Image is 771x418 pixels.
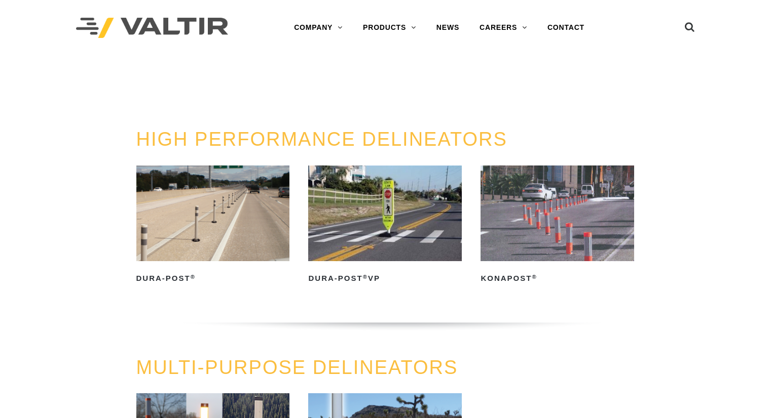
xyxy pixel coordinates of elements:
h2: Dura-Post [136,270,290,286]
a: MULTI-PURPOSE DELINEATORS [136,357,458,378]
a: CAREERS [469,18,537,38]
img: Valtir [76,18,228,38]
a: HIGH PERFORMANCE DELINEATORS [136,129,507,150]
h2: Dura-Post VP [308,270,462,286]
a: Dura-Post®VP [308,165,462,286]
sup: ® [191,274,196,280]
a: PRODUCTS [353,18,426,38]
sup: ® [532,274,537,280]
a: CONTACT [537,18,595,38]
sup: ® [363,274,368,280]
h2: KonaPost [481,270,634,286]
a: NEWS [426,18,469,38]
a: COMPANY [284,18,353,38]
a: Dura-Post® [136,165,290,286]
a: KonaPost® [481,165,634,286]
